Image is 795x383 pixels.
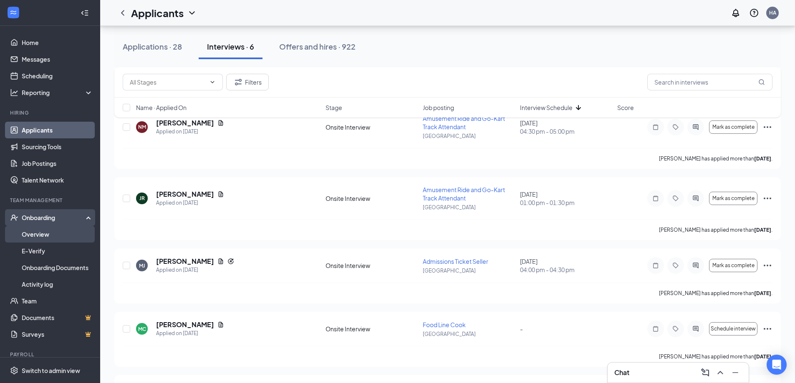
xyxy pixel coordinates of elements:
[131,6,184,20] h1: Applicants
[22,259,93,276] a: Onboarding Documents
[711,326,756,332] span: Schedule interview
[423,330,515,338] p: [GEOGRAPHIC_DATA]
[659,155,772,162] p: [PERSON_NAME] has applied more than .
[22,68,93,84] a: Scheduling
[22,213,86,222] div: Onboarding
[10,88,18,97] svg: Analysis
[614,368,629,377] h3: Chat
[10,197,91,204] div: Team Management
[651,325,661,332] svg: Note
[227,258,234,265] svg: Reapply
[217,258,224,265] svg: Document
[712,195,755,201] span: Mark as complete
[762,122,772,132] svg: Ellipses
[520,325,523,333] span: -
[138,325,146,333] div: MC
[217,191,224,198] svg: Document
[22,172,93,188] a: Talent Network
[22,366,80,375] div: Switch to admin view
[130,78,206,87] input: All Stages
[647,74,772,90] input: Search in interviews
[691,124,701,130] svg: ActiveChat
[156,190,214,199] h5: [PERSON_NAME]
[326,325,418,333] div: Onsite Interview
[769,9,776,16] div: HA
[731,8,741,18] svg: Notifications
[156,257,214,266] h5: [PERSON_NAME]
[651,262,661,269] svg: Note
[156,266,234,274] div: Applied on [DATE]
[10,351,91,358] div: Payroll
[709,322,757,335] button: Schedule interview
[754,227,771,233] b: [DATE]
[715,368,725,378] svg: ChevronUp
[691,262,701,269] svg: ActiveChat
[700,368,710,378] svg: ComposeMessage
[709,192,757,205] button: Mark as complete
[671,262,681,269] svg: Tag
[423,103,454,112] span: Job posting
[762,324,772,334] svg: Ellipses
[187,8,197,18] svg: ChevronDown
[226,74,269,90] button: Filter Filters
[520,198,612,207] span: 01:00 pm - 01:30 pm
[767,355,787,375] div: Open Intercom Messenger
[233,77,243,87] svg: Filter
[22,122,93,138] a: Applicants
[10,109,91,116] div: Hiring
[136,103,187,112] span: Name · Applied On
[22,155,93,172] a: Job Postings
[520,127,612,135] span: 04:30 pm - 05:00 pm
[520,119,612,135] div: [DATE]
[423,258,488,265] span: Admissions Ticket Seller
[709,120,757,134] button: Mark as complete
[730,368,740,378] svg: Minimize
[81,9,89,17] svg: Collapse
[423,267,515,274] p: [GEOGRAPHIC_DATA]
[9,8,18,17] svg: WorkstreamLogo
[138,123,146,130] div: NM
[22,326,93,343] a: SurveysCrown
[22,309,93,326] a: DocumentsCrown
[207,41,254,52] div: Interviews · 6
[617,103,634,112] span: Score
[754,353,771,360] b: [DATE]
[651,195,661,202] svg: Note
[671,124,681,130] svg: Tag
[156,329,224,338] div: Applied on [DATE]
[423,133,515,140] p: [GEOGRAPHIC_DATA]
[156,199,224,207] div: Applied on [DATE]
[423,204,515,211] p: [GEOGRAPHIC_DATA]
[573,103,583,113] svg: ArrowDown
[712,263,755,268] span: Mark as complete
[279,41,356,52] div: Offers and hires · 922
[659,353,772,360] p: [PERSON_NAME] has applied more than .
[520,257,612,274] div: [DATE]
[10,366,18,375] svg: Settings
[712,124,755,130] span: Mark as complete
[22,138,93,155] a: Sourcing Tools
[22,293,93,309] a: Team
[139,262,145,269] div: MJ
[423,186,505,202] span: Amusement Ride and Go-Kart Track Attendant
[762,260,772,270] svg: Ellipses
[520,190,612,207] div: [DATE]
[762,193,772,203] svg: Ellipses
[671,325,681,332] svg: Tag
[671,195,681,202] svg: Tag
[123,41,182,52] div: Applications · 28
[699,366,712,379] button: ComposeMessage
[754,155,771,162] b: [DATE]
[709,259,757,272] button: Mark as complete
[326,103,342,112] span: Stage
[691,325,701,332] svg: ActiveChat
[749,8,759,18] svg: QuestionInfo
[714,366,727,379] button: ChevronUp
[326,123,418,131] div: Onsite Interview
[520,103,573,112] span: Interview Schedule
[659,226,772,233] p: [PERSON_NAME] has applied more than .
[729,366,742,379] button: Minimize
[22,243,93,259] a: E-Verify
[22,51,93,68] a: Messages
[217,321,224,328] svg: Document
